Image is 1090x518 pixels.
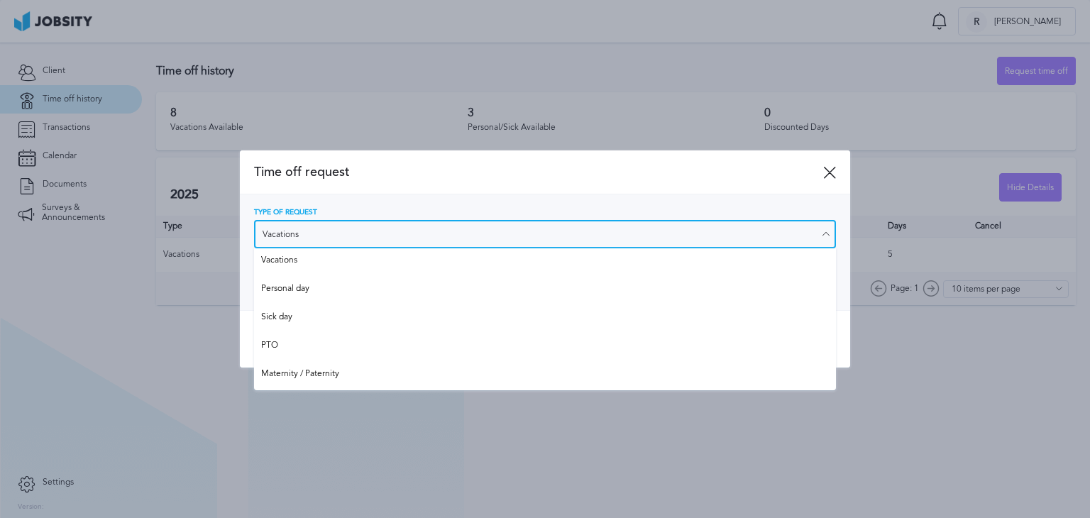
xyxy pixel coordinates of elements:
[261,255,829,270] span: Vacations
[261,341,829,355] span: PTO
[261,312,829,326] span: Sick day
[261,284,829,298] span: Personal day
[261,369,829,383] span: Maternity / Paternity
[254,165,823,180] span: Time off request
[254,209,317,217] span: Type of Request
